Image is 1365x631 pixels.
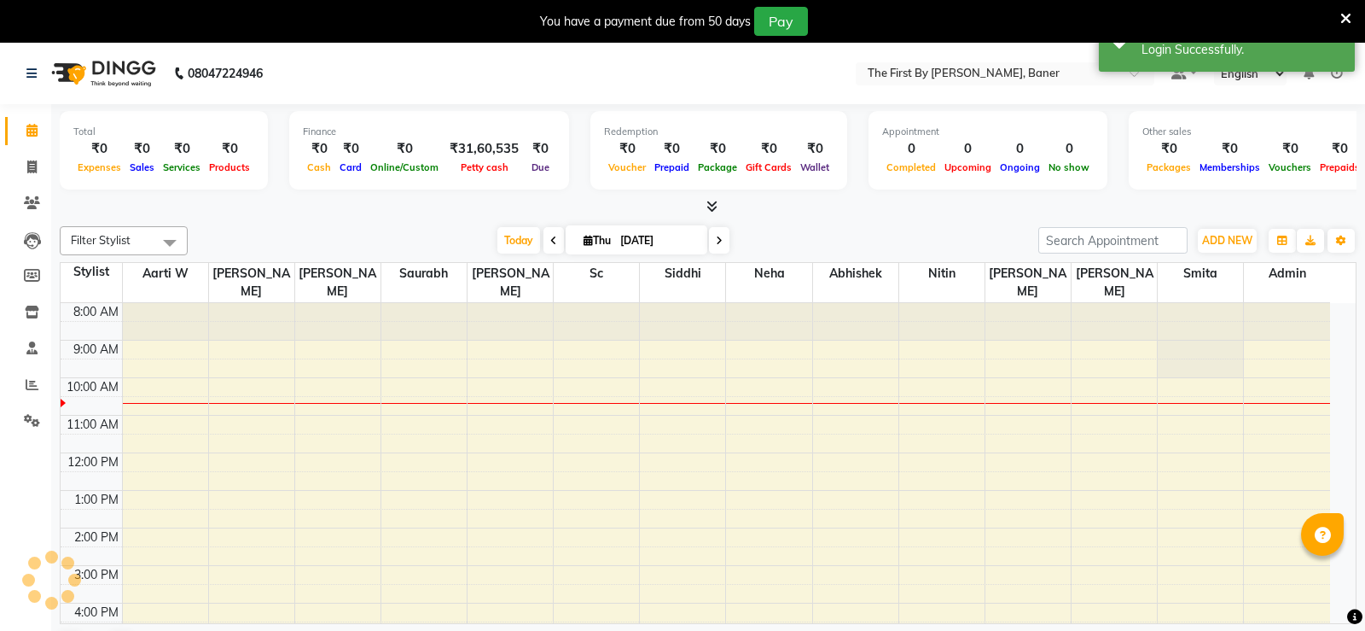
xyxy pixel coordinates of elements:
[1264,161,1316,173] span: Vouchers
[73,125,254,139] div: Total
[579,234,615,247] span: Thu
[940,161,996,173] span: Upcoming
[71,604,122,622] div: 4:00 PM
[694,161,741,173] span: Package
[303,139,335,159] div: ₹0
[1202,234,1252,247] span: ADD NEW
[899,263,985,284] span: Nitin
[209,263,294,302] span: [PERSON_NAME]
[295,263,380,302] span: [PERSON_NAME]
[813,263,898,284] span: Abhishek
[1264,139,1316,159] div: ₹0
[796,161,834,173] span: Wallet
[604,161,650,173] span: Voucher
[205,139,254,159] div: ₹0
[882,161,940,173] span: Completed
[554,263,639,284] span: Sc
[381,263,467,284] span: Saurabh
[882,125,1094,139] div: Appointment
[205,161,254,173] span: Products
[70,341,122,359] div: 9:00 AM
[1072,263,1157,302] span: [PERSON_NAME]
[615,228,700,254] input: 2025-09-04
[527,161,554,173] span: Due
[497,227,540,254] span: Today
[61,263,122,281] div: Stylist
[125,161,159,173] span: Sales
[996,161,1044,173] span: Ongoing
[71,566,122,584] div: 3:00 PM
[940,139,996,159] div: 0
[159,161,205,173] span: Services
[71,529,122,546] div: 2:00 PM
[741,161,796,173] span: Gift Cards
[1141,41,1342,59] div: Login Successfully.
[540,13,751,31] div: You have a payment due from 50 days
[44,50,160,97] img: logo
[650,161,694,173] span: Prepaid
[64,453,122,471] div: 12:00 PM
[159,139,205,159] div: ₹0
[741,139,796,159] div: ₹0
[694,139,741,159] div: ₹0
[366,161,443,173] span: Online/Custom
[303,125,555,139] div: Finance
[303,161,335,173] span: Cash
[456,161,513,173] span: Petty cash
[71,233,131,247] span: Filter Stylist
[985,263,1071,302] span: [PERSON_NAME]
[1158,263,1243,284] span: Smita
[754,7,808,36] button: Pay
[1198,229,1257,253] button: ADD NEW
[1038,227,1188,254] input: Search Appointment
[335,139,366,159] div: ₹0
[188,50,263,97] b: 08047224946
[650,139,694,159] div: ₹0
[125,139,159,159] div: ₹0
[1244,263,1330,284] span: Admin
[640,263,725,284] span: Siddhi
[73,161,125,173] span: Expenses
[796,139,834,159] div: ₹0
[1142,161,1195,173] span: Packages
[468,263,553,302] span: [PERSON_NAME]
[63,378,122,396] div: 10:00 AM
[443,139,526,159] div: ₹31,60,535
[123,263,208,284] span: Aarti W
[882,139,940,159] div: 0
[1195,139,1264,159] div: ₹0
[1142,139,1195,159] div: ₹0
[726,263,811,284] span: Neha
[1316,161,1364,173] span: Prepaids
[1316,139,1364,159] div: ₹0
[996,139,1044,159] div: 0
[70,303,122,321] div: 8:00 AM
[71,491,122,509] div: 1:00 PM
[335,161,366,173] span: Card
[1195,161,1264,173] span: Memberships
[604,139,650,159] div: ₹0
[63,416,122,434] div: 11:00 AM
[526,139,555,159] div: ₹0
[604,125,834,139] div: Redemption
[1044,139,1094,159] div: 0
[73,139,125,159] div: ₹0
[366,139,443,159] div: ₹0
[1044,161,1094,173] span: No show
